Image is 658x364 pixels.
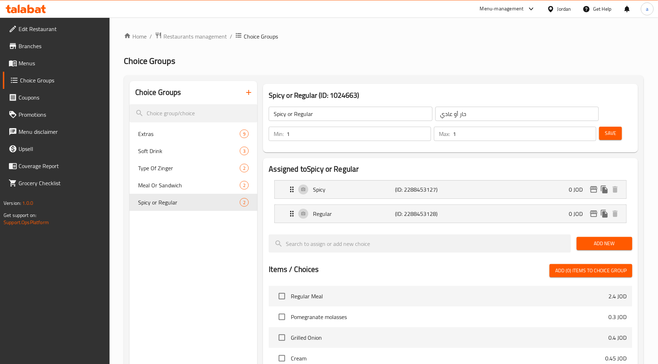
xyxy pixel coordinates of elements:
span: Add (0) items to choice group [555,266,627,275]
div: Expand [275,181,626,198]
span: Get support on: [4,211,36,220]
span: Coupons [19,93,104,102]
span: Choice Groups [124,53,175,69]
span: Choice Groups [244,32,278,41]
p: 0 JOD [569,209,588,218]
button: Add New [577,237,632,250]
a: Menus [3,55,110,72]
span: Extras [138,130,240,138]
div: Jordan [557,5,571,13]
h2: Assigned to Spicy or Regular [269,164,632,175]
div: Choices [240,164,249,172]
span: Soft Drink [138,147,240,155]
a: Choice Groups [3,72,110,89]
span: Coverage Report [19,162,104,170]
button: Add (0) items to choice group [550,264,632,277]
div: Meal Or Sandwich2 [130,177,257,194]
a: Support.OpsPlatform [4,218,49,227]
span: 2 [240,199,248,206]
p: Regular [313,209,395,218]
p: (ID: 2288453128) [395,209,450,218]
div: Choices [240,130,249,138]
button: edit [588,184,599,195]
a: Coupons [3,89,110,106]
input: search [269,234,571,253]
span: Select choice [274,309,289,324]
span: Cream [291,354,605,363]
p: 2.4 JOD [608,292,627,300]
li: Expand [269,177,632,202]
li: / [230,32,232,41]
span: Grilled Onion [291,333,608,342]
div: Choices [240,181,249,189]
div: Spicy or Regular2 [130,194,257,211]
div: Menu-management [480,5,524,13]
span: Save [605,129,616,138]
span: Type Of Zinger [138,164,240,172]
div: Choices [240,147,249,155]
p: 0.45 JOD [605,354,627,363]
span: Branches [19,42,104,50]
a: Upsell [3,140,110,157]
span: Meal Or Sandwich [138,181,240,189]
li: Expand [269,202,632,226]
a: Promotions [3,106,110,123]
span: 2 [240,182,248,189]
span: 2 [240,165,248,172]
p: Spicy [313,185,395,194]
a: Home [124,32,147,41]
div: Type Of Zinger2 [130,160,257,177]
span: Upsell [19,145,104,153]
span: Pomegranate molasses [291,313,608,321]
span: Promotions [19,110,104,119]
span: Version: [4,198,21,208]
p: (ID: 2288453127) [395,185,450,194]
div: Soft Drink3 [130,142,257,160]
a: Menu disclaimer [3,123,110,140]
span: Choice Groups [20,76,104,85]
span: Menus [19,59,104,67]
span: Add New [582,239,627,248]
span: Grocery Checklist [19,179,104,187]
span: Menu disclaimer [19,127,104,136]
a: Branches [3,37,110,55]
button: duplicate [599,184,610,195]
span: Select choice [274,289,289,304]
span: Restaurants management [163,32,227,41]
a: Restaurants management [155,32,227,41]
span: Spicy or Regular [138,198,240,207]
span: 1.0.0 [22,198,33,208]
p: 0 JOD [569,185,588,194]
a: Edit Restaurant [3,20,110,37]
div: Extras9 [130,125,257,142]
button: delete [610,208,621,219]
p: 0.3 JOD [608,313,627,321]
button: edit [588,208,599,219]
span: 9 [240,131,248,137]
a: Grocery Checklist [3,175,110,192]
span: 3 [240,148,248,155]
div: Choices [240,198,249,207]
h2: Items / Choices [269,264,319,275]
span: a [646,5,648,13]
h2: Choice Groups [135,87,181,98]
span: Edit Restaurant [19,25,104,33]
p: Max: [439,130,450,138]
button: duplicate [599,208,610,219]
li: / [150,32,152,41]
nav: breadcrumb [124,32,644,41]
a: Coverage Report [3,157,110,175]
h3: Spicy or Regular (ID: 1024663) [269,90,632,101]
span: Regular Meal [291,292,608,300]
div: Expand [275,205,626,223]
p: Min: [274,130,284,138]
span: Select choice [274,330,289,345]
p: 0.4 JOD [608,333,627,342]
button: delete [610,184,621,195]
input: search [130,104,257,122]
button: Save [599,127,622,140]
